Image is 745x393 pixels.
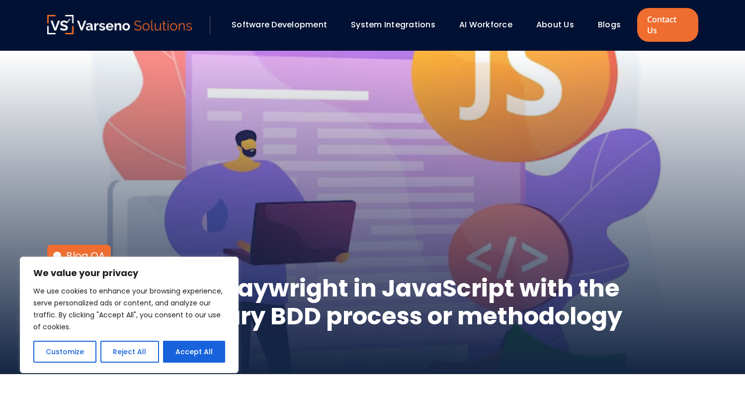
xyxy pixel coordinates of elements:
a: QA [90,249,105,263]
div: AI Workforce [454,16,526,33]
a: System Integrations [351,19,435,30]
a: Software Development [232,19,327,30]
a: Blog [66,249,88,263]
div: , [66,249,105,263]
button: Accept All [163,341,225,363]
a: Blogs [598,19,621,30]
div: About Us [531,16,588,33]
a: Contact Us [637,8,698,42]
p: We value your privacy [33,267,225,279]
div: Blogs [593,16,635,33]
div: System Integrations [346,16,449,33]
button: Reject All [100,341,159,363]
a: AI Workforce [459,19,512,30]
button: Customize [33,341,96,363]
a: Varseno Solutions – Product Engineering & IT Services [47,15,192,35]
a: About Us [536,19,574,30]
p: We use cookies to enhance your browsing experience, serve personalized ads or content, and analyz... [33,285,225,333]
div: Software Development [227,16,341,33]
img: Varseno Solutions – Product Engineering & IT Services [47,15,192,34]
h1: How to set up Playwright in JavaScript with the Cucumber library BDD process or methodology [47,275,698,330]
